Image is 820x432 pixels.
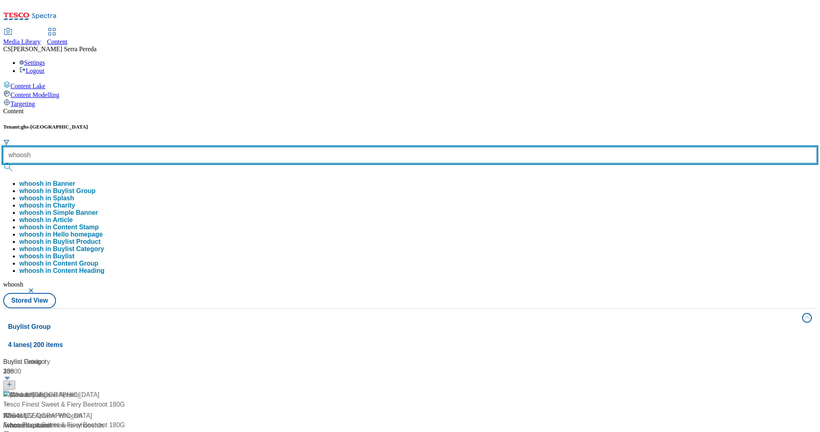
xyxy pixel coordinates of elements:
button: whoosh in Buylist Category [19,245,104,253]
button: Stored View [3,293,56,308]
button: whoosh in Buylist Product [19,238,101,245]
a: Media Library [3,29,41,46]
div: whoosh in [19,238,101,245]
button: whoosh in Banner [19,180,75,187]
a: Content Lake [3,81,817,90]
h4: Buylist Group [8,322,797,332]
button: whoosh in Article [19,216,73,224]
span: whoosh [3,281,23,288]
button: whoosh in Buylist [19,253,74,260]
span: Charity [53,202,75,209]
span: [PERSON_NAME] Serra Pereda [11,46,97,52]
span: Buylist [53,253,74,260]
button: whoosh in Content Stamp [19,224,99,231]
div: whoosh in [19,202,75,209]
div: New to [GEOGRAPHIC_DATA] [10,390,99,400]
span: / whoosh-summer [3,422,53,429]
a: Targeting [3,99,817,108]
span: Article [53,216,73,223]
a: Logout [19,67,44,74]
div: whoosh in [19,253,74,260]
button: whoosh in Buylist Group [19,187,95,195]
span: CS [3,46,11,52]
div: 10000 [3,367,252,376]
div: Buylist Category [3,357,109,367]
svg: Search Filters [3,139,10,145]
input: Search [3,147,817,163]
div: New to [GEOGRAPHIC_DATA] [3,411,92,421]
span: / new-to-whoosh [53,422,98,429]
span: Content Lake [10,83,45,89]
button: Buylist Group4 lanes| 200 items [3,309,817,354]
button: whoosh in Content Heading [19,267,105,274]
a: Settings [19,59,45,66]
div: Content [3,108,817,115]
button: whoosh in Hello homepage [19,231,103,238]
div: whoosh in [19,216,73,224]
a: Content [47,29,68,46]
a: Content Modelling [3,90,817,99]
button: whoosh in Content Group [19,260,98,267]
h5: Tenant: [3,124,817,130]
span: ghs-[GEOGRAPHIC_DATA] [21,124,88,130]
span: 4 lanes | 200 items [8,341,63,348]
div: whoosh in [19,245,104,253]
button: whoosh in Simple Banner [19,209,98,216]
div: Buylist Product [3,357,252,367]
div: 358 [3,367,109,376]
span: Content [47,38,68,45]
span: Buylist Product [53,238,101,245]
span: Targeting [10,100,35,107]
span: Media Library [3,38,41,45]
button: whoosh in Splash [19,195,74,202]
span: Buylist Category [53,245,104,252]
span: Content Modelling [10,91,59,98]
button: whoosh in Charity [19,202,75,209]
